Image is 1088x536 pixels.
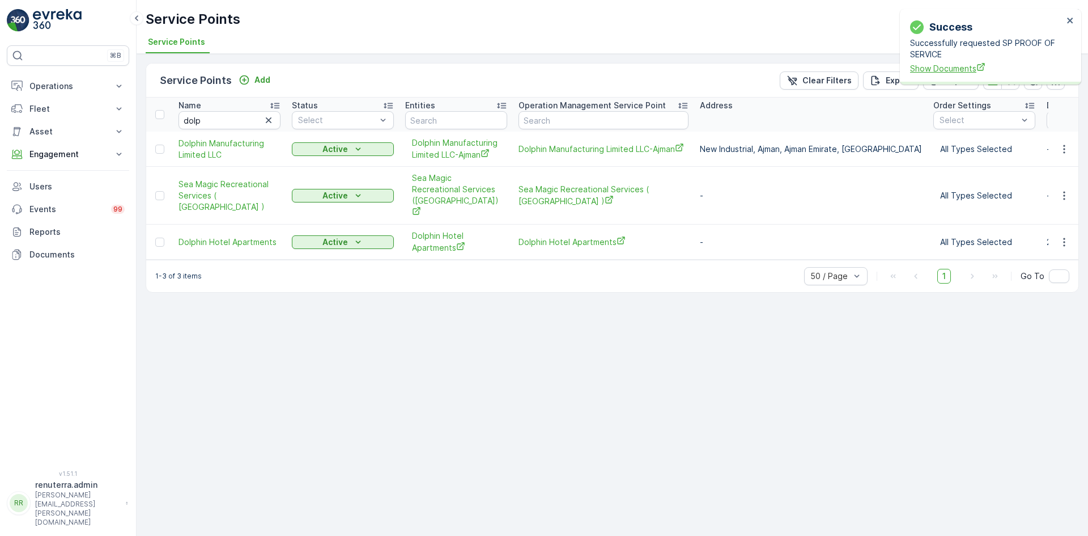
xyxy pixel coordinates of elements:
[155,191,164,200] div: Toggle Row Selected
[322,144,348,155] p: Active
[1066,16,1074,27] button: close
[178,179,280,213] a: Sea Magic Recreational Services ( Dubai Dolphinarium )
[700,144,922,155] p: New Industrial, Ajman, Ajman Emirate, [GEOGRAPHIC_DATA]
[29,204,104,215] p: Events
[292,100,318,111] p: Status
[29,126,107,137] p: Asset
[929,19,972,35] p: Success
[7,470,129,477] span: v 1.51.1
[29,181,125,192] p: Users
[910,37,1063,60] p: Successfully requested SP PROOF OF SERVICE
[886,75,912,86] p: Export
[940,144,1028,155] p: All Types Selected
[178,138,280,161] a: Dolphin Manufacturing Limited LLC
[412,172,500,218] a: Sea Magic Recreational Services (Dubai Dolphinarium)
[113,205,122,214] p: 99
[910,62,1063,74] a: Show Documents
[29,81,107,92] p: Operations
[7,143,129,166] button: Engagement
[155,272,202,281] p: 1-3 of 3 items
[7,479,129,527] button: RRrenuterra.admin[PERSON_NAME][EMAIL_ADDRESS][PERSON_NAME][DOMAIN_NAME]
[518,143,688,155] a: Dolphin Manufacturing Limited LLC-Ajman
[7,75,129,98] button: Operations
[7,221,129,243] a: Reports
[110,51,121,60] p: ⌘B
[802,75,852,86] p: Clear Filters
[412,137,500,161] a: Dolphin Manufacturing Limited LLC-Ajman
[940,115,1018,126] p: Select
[700,100,733,111] p: Address
[10,494,28,512] div: RR
[694,225,928,260] td: -
[405,111,507,129] input: Search
[160,73,232,88] p: Service Points
[298,115,376,126] p: Select
[29,103,107,115] p: Fleet
[937,269,951,284] span: 1
[35,491,120,527] p: [PERSON_NAME][EMAIL_ADDRESS][PERSON_NAME][DOMAIN_NAME]
[178,237,280,248] a: Dolphin Hotel Apartments
[254,74,270,86] p: Add
[146,10,240,28] p: Service Points
[178,100,201,111] p: Name
[292,189,394,202] button: Active
[178,179,280,213] span: Sea Magic Recreational Services ( [GEOGRAPHIC_DATA] )
[29,149,107,160] p: Engagement
[940,237,1028,248] p: All Types Selected
[933,100,991,111] p: Order Settings
[940,190,1028,201] p: All Types Selected
[29,249,125,260] p: Documents
[148,36,205,48] span: Service Points
[412,172,500,218] span: Sea Magic Recreational Services ([GEOGRAPHIC_DATA])
[780,71,858,90] button: Clear Filters
[412,230,500,254] a: Dolphin Hotel Apartments
[7,98,129,120] button: Fleet
[518,184,688,207] span: Sea Magic Recreational Services ( [GEOGRAPHIC_DATA] )
[29,226,125,238] p: Reports
[322,237,348,248] p: Active
[322,190,348,201] p: Active
[292,235,394,249] button: Active
[234,73,275,87] button: Add
[518,236,688,248] a: Dolphin Hotel Apartments
[155,145,164,154] div: Toggle Row Selected
[33,9,82,32] img: logo_light-DOdMpM7g.png
[518,184,688,207] a: Sea Magic Recreational Services ( Dubai Dolphinarium )
[7,198,129,221] a: Events99
[292,142,394,156] button: Active
[7,243,129,266] a: Documents
[155,238,164,247] div: Toggle Row Selected
[7,9,29,32] img: logo
[863,71,919,90] button: Export
[694,167,928,225] td: -
[7,175,129,198] a: Users
[7,120,129,143] button: Asset
[1021,271,1044,282] span: Go To
[178,111,280,129] input: Search
[518,100,666,111] p: Operation Management Service Point
[405,100,435,111] p: Entities
[518,111,688,129] input: Search
[35,479,120,491] p: renuterra.admin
